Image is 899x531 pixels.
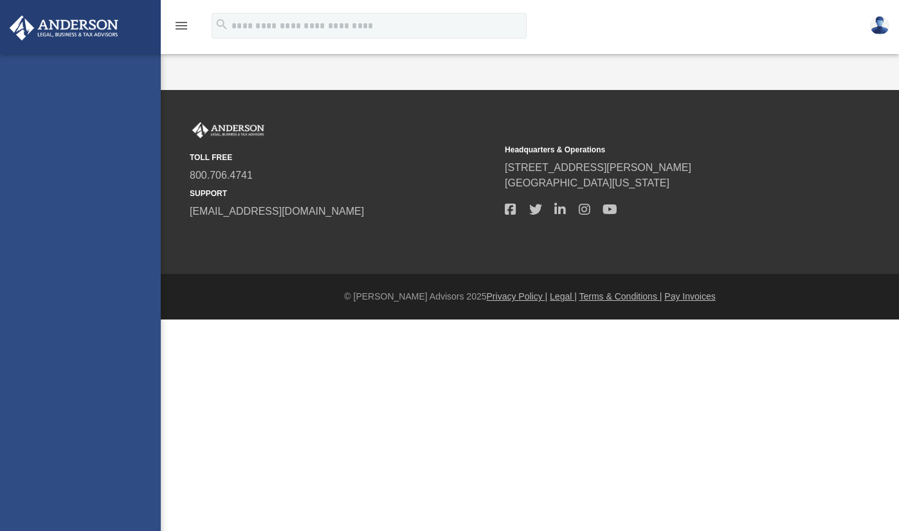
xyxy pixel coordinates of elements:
[550,291,577,301] a: Legal |
[487,291,548,301] a: Privacy Policy |
[579,291,662,301] a: Terms & Conditions |
[664,291,715,301] a: Pay Invoices
[6,15,122,40] img: Anderson Advisors Platinum Portal
[190,188,496,199] small: SUPPORT
[870,16,889,35] img: User Pic
[505,177,669,188] a: [GEOGRAPHIC_DATA][US_STATE]
[174,18,189,33] i: menu
[505,162,691,173] a: [STREET_ADDRESS][PERSON_NAME]
[190,152,496,163] small: TOLL FREE
[505,144,811,156] small: Headquarters & Operations
[215,17,229,32] i: search
[190,170,253,181] a: 800.706.4741
[190,122,267,139] img: Anderson Advisors Platinum Portal
[174,24,189,33] a: menu
[190,206,364,217] a: [EMAIL_ADDRESS][DOMAIN_NAME]
[161,290,899,303] div: © [PERSON_NAME] Advisors 2025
